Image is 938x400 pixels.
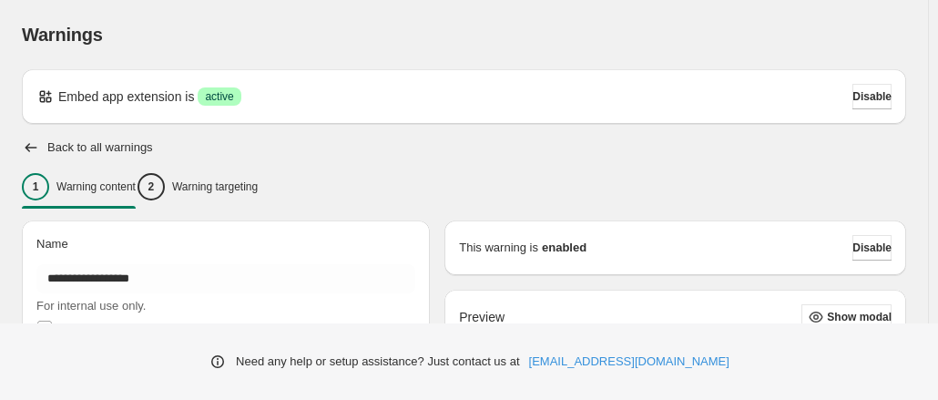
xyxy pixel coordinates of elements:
span: Name [36,237,68,251]
span: Disable [852,89,892,104]
a: [EMAIL_ADDRESS][DOMAIN_NAME] [529,353,729,371]
span: Disable [852,241,892,255]
button: 1Warning content [22,168,136,206]
button: 2Warning targeting [138,168,258,206]
div: 2 [138,173,165,200]
h2: Back to all warnings [47,140,153,155]
button: Disable [852,84,892,109]
span: Allow checkout for items involved? [60,321,241,334]
span: For internal use only. [36,299,146,313]
span: active [205,89,233,104]
strong: enabled [542,239,586,257]
p: Embed app extension is [58,87,194,106]
p: Warning targeting [172,179,258,194]
span: Warnings [22,25,103,45]
p: Warning content [56,179,136,194]
p: This warning is [459,239,538,257]
div: 1 [22,173,49,200]
h2: Preview [459,310,505,325]
button: Disable [852,235,892,261]
button: Show modal [801,304,892,330]
span: Show modal [827,310,892,324]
